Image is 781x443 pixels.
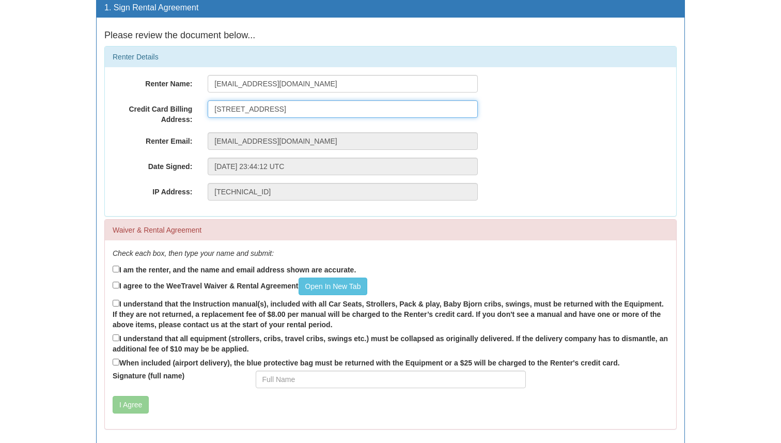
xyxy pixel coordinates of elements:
em: Check each box, then type your name and submit: [113,249,274,257]
label: Renter Name: [105,75,200,89]
input: I agree to the WeeTravel Waiver & Rental AgreementOpen In New Tab [113,282,119,288]
div: Renter Details [105,47,676,67]
input: When included (airport delivery), the blue protective bag must be returned with the Equipment or ... [113,359,119,365]
input: I understand that the Instruction manual(s), included with all Car Seats, Strollers, Pack & play,... [113,300,119,307]
input: I understand that all equipment (strollers, cribs, travel cribs, swings etc.) must be collapsed a... [113,334,119,341]
label: Renter Email: [105,132,200,146]
button: I Agree [113,396,149,414]
a: Open In New Tab [299,278,368,295]
h4: Please review the document below... [104,30,677,41]
h3: 1. Sign Rental Agreement [104,3,677,12]
div: Waiver & Rental Agreement [105,220,676,240]
label: I am the renter, and the name and email address shown are accurate. [113,264,356,275]
label: IP Address: [105,183,200,197]
input: Full Name [256,371,526,388]
label: I understand that all equipment (strollers, cribs, travel cribs, swings etc.) must be collapsed a... [113,332,668,354]
label: Signature (full name) [105,371,248,381]
label: Credit Card Billing Address: [105,100,200,125]
label: Date Signed: [105,158,200,172]
label: I agree to the WeeTravel Waiver & Rental Agreement [113,278,367,295]
input: I am the renter, and the name and email address shown are accurate. [113,266,119,272]
label: I understand that the Instruction manual(s), included with all Car Seats, Strollers, Pack & play,... [113,298,668,330]
label: When included (airport delivery), the blue protective bag must be returned with the Equipment or ... [113,357,620,368]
